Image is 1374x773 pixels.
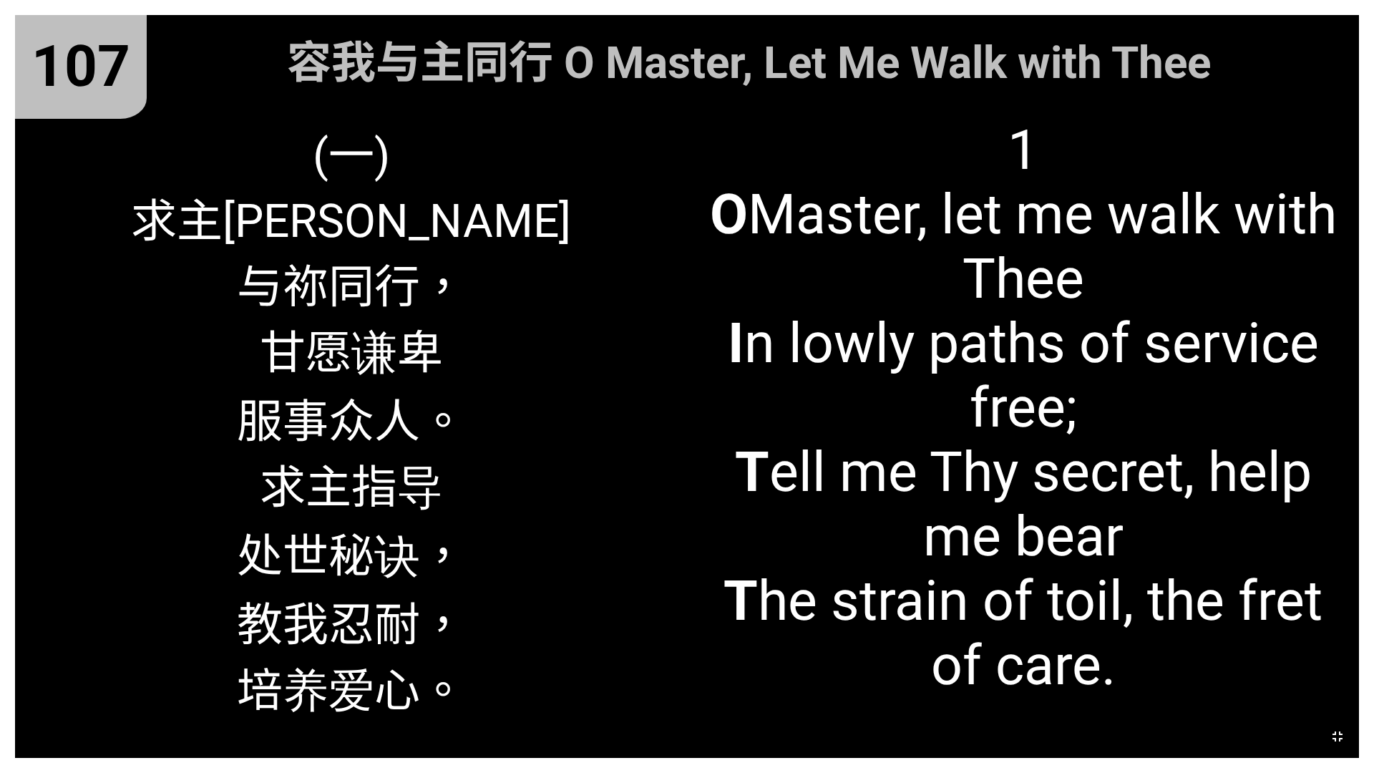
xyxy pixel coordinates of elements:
b: T [723,569,758,633]
b: I [728,311,744,376]
b: O [710,183,748,247]
span: (一) 求主[PERSON_NAME] 与祢同行， 甘愿谦卑 服事众人。 求主指导 处世秘诀， 教我忍耐， 培养爱心。 [131,118,571,722]
b: T [735,440,769,505]
span: 107 [31,33,130,100]
span: 容我与主同行 O Master, Let Me Walk with Thee [287,26,1211,91]
span: 1 Master, let me walk with Thee n lowly paths of service free; ell me Thy secret, help me bear he... [703,118,1344,698]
